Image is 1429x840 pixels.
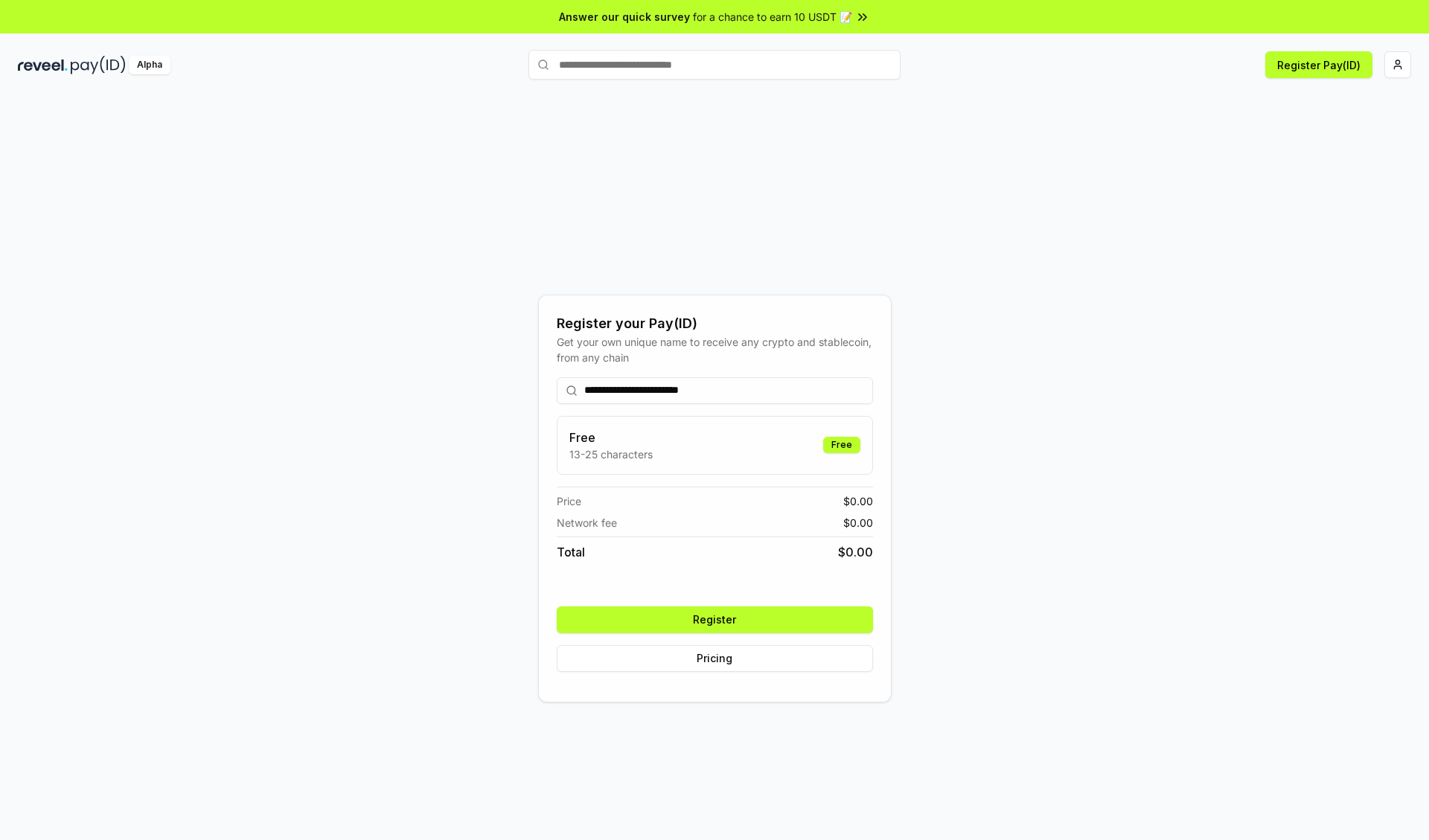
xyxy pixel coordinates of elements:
[557,334,873,365] div: Get your own unique name to receive any crypto and stablecoin, from any chain
[569,429,653,446] h3: Free
[557,606,873,633] button: Register
[18,56,68,74] img: reveel_dark
[129,56,170,74] div: Alpha
[693,9,852,25] span: for a chance to earn 10 USDT 📝
[71,56,126,74] img: pay_id
[557,515,617,530] span: Network fee
[843,493,873,509] span: $ 0.00
[557,313,873,334] div: Register your Pay(ID)
[557,543,585,561] span: Total
[838,543,873,561] span: $ 0.00
[557,645,873,672] button: Pricing
[823,437,860,453] div: Free
[843,515,873,530] span: $ 0.00
[559,9,690,25] span: Answer our quick survey
[557,493,581,509] span: Price
[1265,51,1372,78] button: Register Pay(ID)
[569,446,653,462] p: 13-25 characters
